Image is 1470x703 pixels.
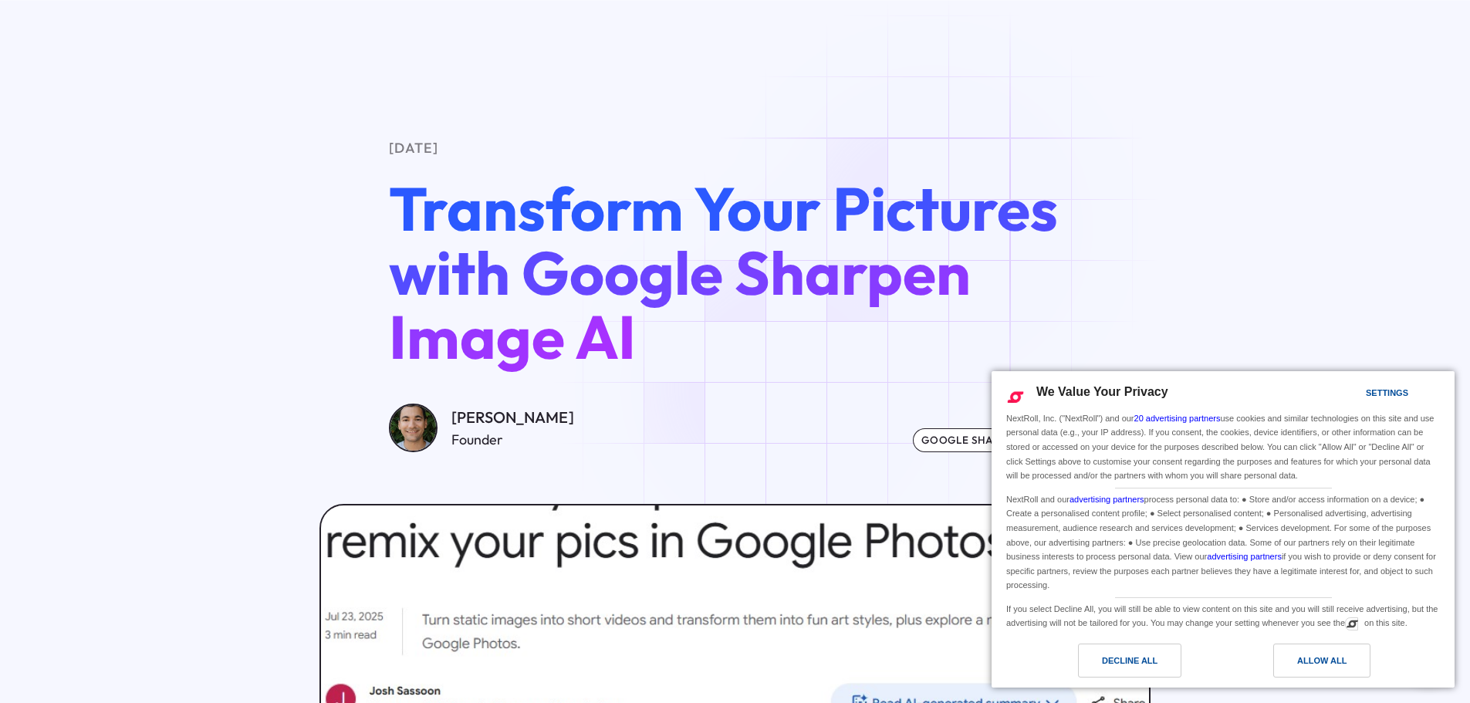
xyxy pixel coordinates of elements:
a: Settings [1339,380,1376,409]
div: Settings [1366,384,1408,401]
div: [PERSON_NAME] [451,405,574,429]
a: Allow All [1223,644,1445,685]
div: NextRoll, Inc. ("NextRoll") and our use cookies and similar technologies on this site and use per... [1003,410,1443,485]
a: advertising partners [1070,495,1144,504]
div: [DATE] [389,138,1081,159]
div: NextRoll and our process personal data to: ● Store and/or access information on a device; ● Creat... [1003,488,1443,594]
div: Decline All [1102,652,1157,669]
span: Transform Your Pictures with Google Sharpen Image AI [389,171,1058,374]
div: Allow All [1297,652,1347,669]
a: Decline All [1001,644,1223,685]
span: We Value Your Privacy [1036,385,1168,398]
div: Founder [451,430,574,451]
div: google sharpen image ai [913,428,1081,452]
div: If you select Decline All, you will still be able to view content on this site and you will still... [1003,598,1443,632]
a: 20 advertising partners [1134,414,1221,423]
a: advertising partners [1207,552,1282,561]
